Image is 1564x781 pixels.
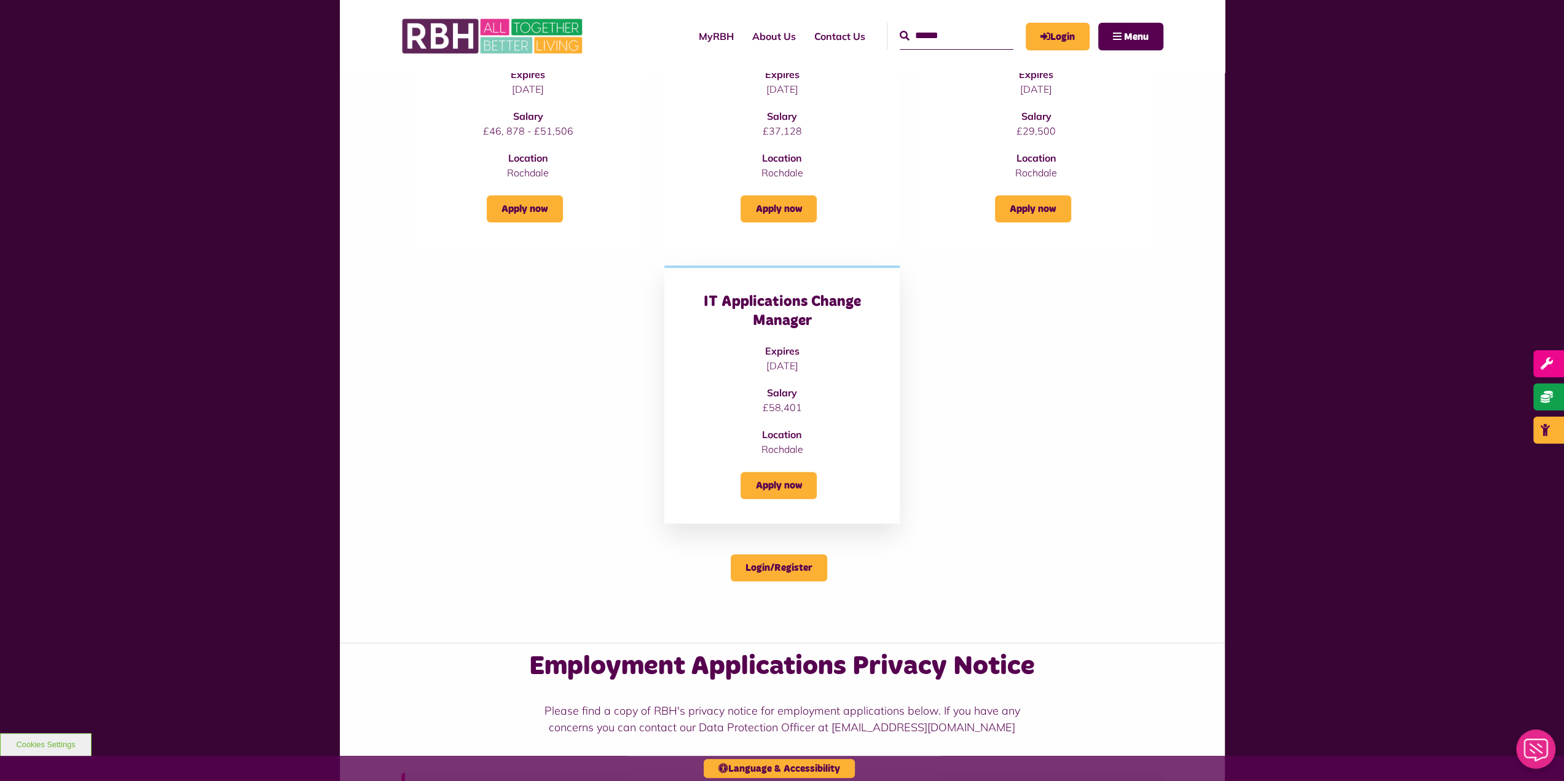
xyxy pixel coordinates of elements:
p: Please find a copy of RBH's privacy notice for employment applications below. If you have any con... [528,702,1036,736]
p: £29,500 [943,124,1129,138]
strong: Salary [767,110,797,122]
strong: Location [762,152,802,164]
p: [DATE] [435,82,621,96]
a: Apply now [741,195,817,222]
button: Navigation [1098,23,1163,50]
iframe: Netcall Web Assistant for live chat [1509,726,1564,781]
input: Search [900,23,1013,49]
strong: Salary [513,110,543,122]
p: Rochdale [435,165,621,180]
h3: Employment Applications Privacy Notice [528,649,1036,684]
button: Language & Accessibility [704,759,855,778]
a: Login/Register [731,554,827,581]
a: Apply now [741,472,817,499]
a: Apply now [995,195,1071,222]
strong: Expires [511,68,545,80]
strong: Salary [1021,110,1051,122]
img: RBH [401,12,586,60]
a: About Us [743,20,805,53]
strong: Expires [764,345,799,357]
p: Rochdale [943,165,1129,180]
strong: Location [1016,152,1056,164]
strong: Expires [1019,68,1053,80]
p: £46, 878 - £51,506 [435,124,621,138]
p: Rochdale [689,165,875,180]
p: [DATE] [689,358,875,373]
p: [DATE] [689,82,875,96]
p: [DATE] [943,82,1129,96]
a: MyRBH [1026,23,1090,50]
a: MyRBH [690,20,743,53]
strong: Location [762,428,802,441]
span: Menu [1124,32,1149,42]
a: Apply now [487,195,563,222]
p: £58,401 [689,400,875,415]
strong: Expires [764,68,799,80]
strong: Salary [767,387,797,399]
a: Contact Us [805,20,874,53]
p: Rochdale [689,442,875,457]
h3: IT Applications Change Manager [689,292,875,331]
p: £37,128 [689,124,875,138]
strong: Location [508,152,548,164]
